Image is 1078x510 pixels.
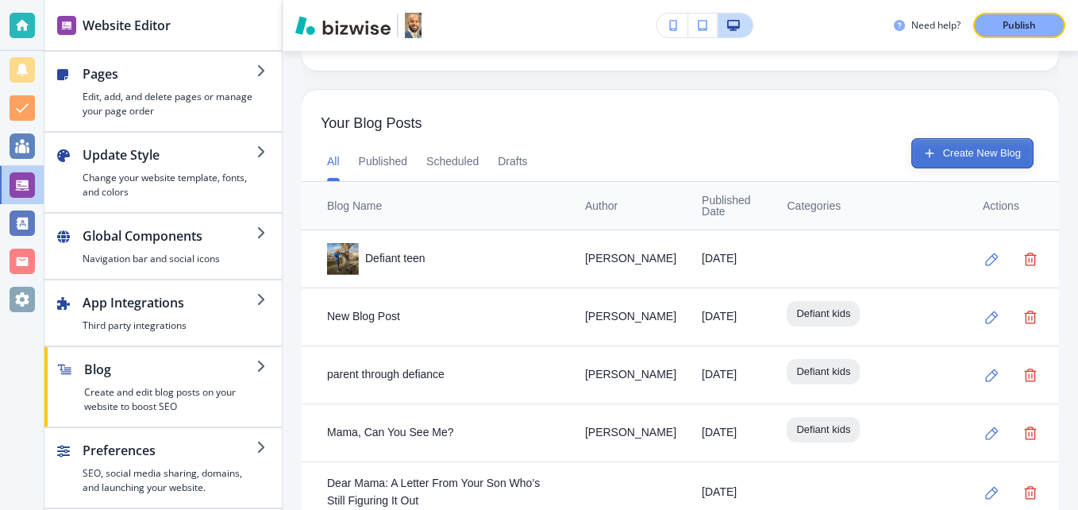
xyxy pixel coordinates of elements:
h2: Update Style [83,145,256,164]
h2: Pages [83,64,256,83]
button: Update StyleChange your website template, fonts, and colors [44,133,282,212]
button: BlogCreate and edit blog posts on your website to boost SEO [44,347,282,427]
span: Defiant kids [787,306,860,322]
button: Drafts [498,143,527,181]
h4: Create and edit blog posts on your website to boost SEO [84,385,256,414]
td: [PERSON_NAME] [572,288,689,346]
button: Scheduled [426,143,479,181]
td: [PERSON_NAME] [572,404,689,462]
div: Defiant teen [327,243,560,275]
th: Categories [774,182,964,230]
button: All [327,143,340,181]
h3: Need help? [911,18,961,33]
td: [DATE] [689,404,774,462]
button: PagesEdit, add, and delete pages or manage your page order [44,52,282,131]
p: Publish [1003,18,1036,33]
div: Mama, Can You See Me? [327,424,560,442]
img: editor icon [57,16,76,35]
th: Author [572,182,689,230]
span: Defiant kids [787,422,860,438]
th: Published Date [689,182,774,230]
td: [DATE] [689,230,774,288]
div: parent through defiance [327,366,560,384]
button: Published [359,143,408,181]
span: Your Blog Posts [321,115,1040,133]
img: Your Logo [405,13,422,38]
button: PreferencesSEO, social media sharing, domains, and launching your website. [44,428,282,508]
img: Bizwise Logo [295,16,391,35]
div: Actions [983,200,1046,211]
h2: Blog [84,360,256,379]
button: Create New Blog [911,138,1034,168]
h2: Website Editor [83,16,171,35]
td: [DATE] [689,288,774,346]
h4: Third party integrations [83,319,256,333]
button: Global ComponentsNavigation bar and social icons [44,214,282,279]
button: Publish [973,13,1065,38]
td: [PERSON_NAME] [572,230,689,288]
div: New Blog Post [327,308,560,326]
div: Dear Mama: A Letter From Your Son Who’s Still Figuring It Out [327,475,560,510]
td: [PERSON_NAME] [572,346,689,404]
div: Blog Name [327,200,560,211]
button: App IntegrationsThird party integrations [44,280,282,346]
h2: Global Components [83,226,256,245]
h4: Change your website template, fonts, and colors [83,171,256,199]
img: 6b033ab0f675d9b96e6a7d4a7aae614e.webp [327,243,359,275]
h2: Preferences [83,441,256,460]
span: Defiant kids [787,364,860,380]
h4: Edit, add, and delete pages or manage your page order [83,90,256,118]
h4: Navigation bar and social icons [83,252,256,266]
h4: SEO, social media sharing, domains, and launching your website. [83,466,256,495]
td: [DATE] [689,346,774,404]
h2: App Integrations [83,293,256,312]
